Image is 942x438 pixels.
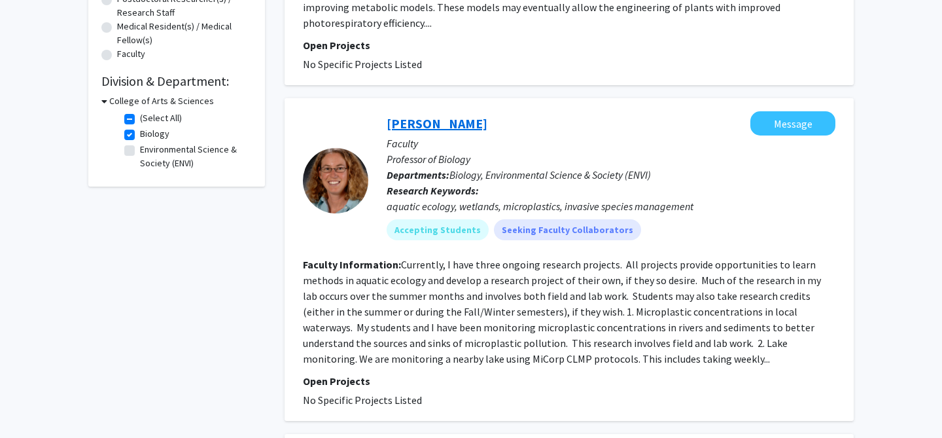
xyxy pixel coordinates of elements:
mat-chip: Seeking Faculty Collaborators [494,219,641,240]
button: Message Kristi Judd [750,111,835,136]
label: Biology [140,127,169,141]
label: Faculty [117,47,145,61]
p: Open Projects [303,373,835,389]
fg-read-more: Currently, I have three ongoing research projects. All projects provide opportunities to learn me... [303,258,821,365]
iframe: Chat [10,379,56,428]
span: No Specific Projects Listed [303,58,422,71]
mat-chip: Accepting Students [387,219,489,240]
b: Departments: [387,168,449,181]
h2: Division & Department: [101,73,252,89]
b: Research Keywords: [387,184,479,197]
h3: College of Arts & Sciences [109,94,214,108]
p: Professor of Biology [387,151,835,167]
label: (Select All) [140,111,182,125]
span: Biology, Environmental Science & Society (ENVI) [449,168,651,181]
p: Faculty [387,136,835,151]
p: Open Projects [303,37,835,53]
label: Environmental Science & Society (ENVI) [140,143,249,170]
b: Faculty Information: [303,258,401,271]
span: No Specific Projects Listed [303,393,422,407]
label: Medical Resident(s) / Medical Fellow(s) [117,20,252,47]
a: [PERSON_NAME] [387,115,487,132]
div: aquatic ecology, wetlands, microplastics, invasive species management [387,198,835,214]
